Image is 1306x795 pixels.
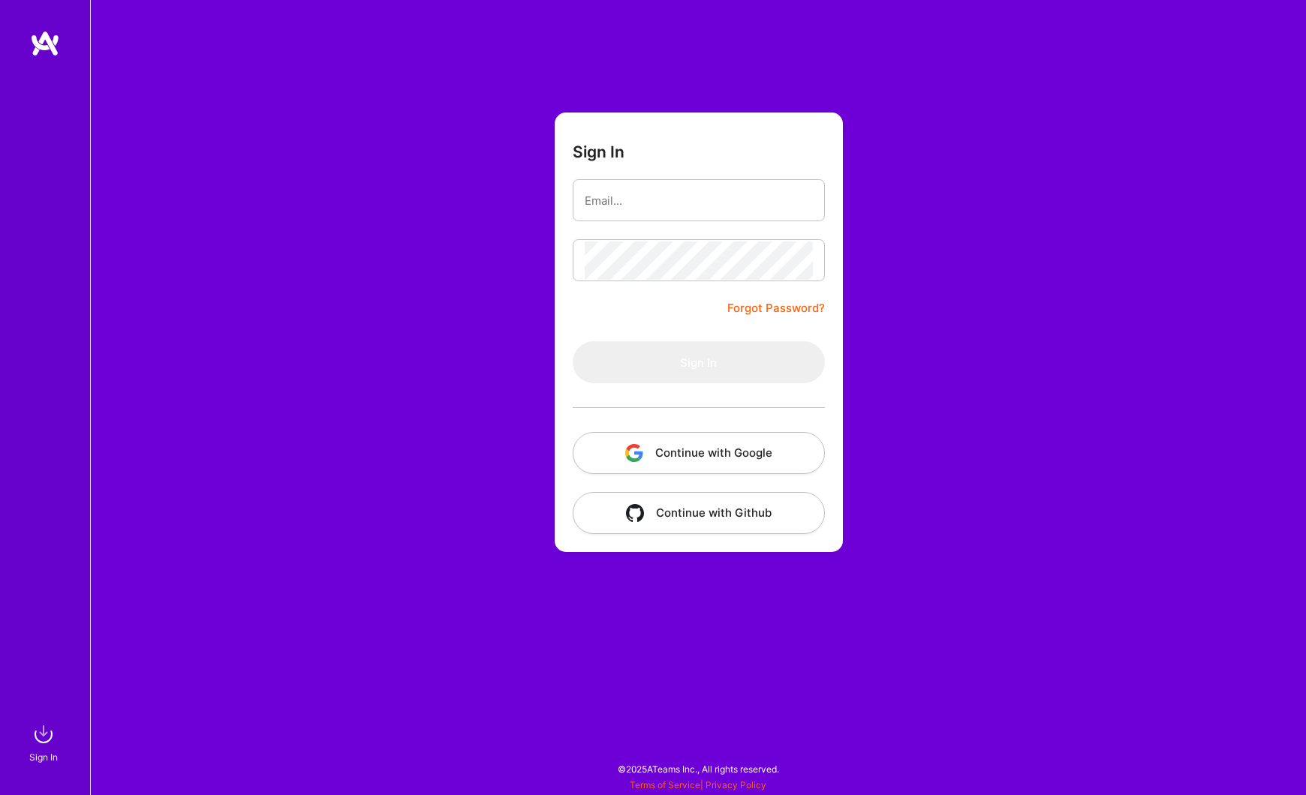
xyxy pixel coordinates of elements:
[706,779,766,790] a: Privacy Policy
[90,750,1306,787] div: © 2025 ATeams Inc., All rights reserved.
[626,504,644,522] img: icon
[573,432,825,474] button: Continue with Google
[727,299,825,317] a: Forgot Password?
[585,181,813,220] input: Email...
[29,749,58,765] div: Sign In
[30,30,60,57] img: logo
[625,444,643,462] img: icon
[630,779,766,790] span: |
[573,142,624,161] h3: Sign In
[630,779,700,790] a: Terms of Service
[29,719,59,749] img: sign in
[32,719,59,765] a: sign inSign In
[573,492,825,534] button: Continue with Github
[573,341,825,383] button: Sign In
